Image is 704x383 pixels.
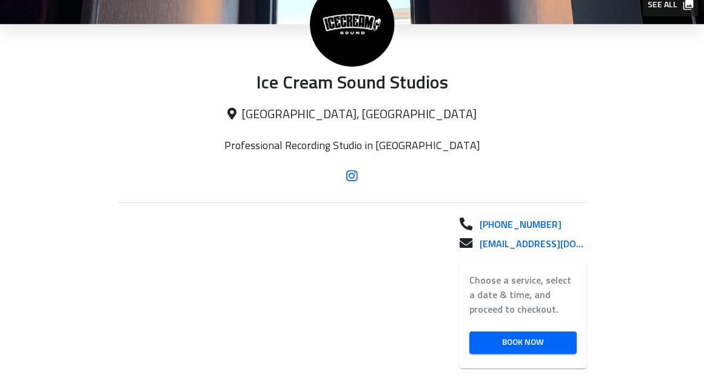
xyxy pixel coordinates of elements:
p: Ice Cream Sound Studios [118,73,587,95]
label: Choose a service, select a date & time, and proceed to checkout. [469,273,577,317]
a: [EMAIL_ADDRESS][DOMAIN_NAME] [470,237,586,251]
a: Book Now [469,331,577,354]
p: Professional Recording Studio in [GEOGRAPHIC_DATA] [196,139,509,153]
span: Book Now [479,335,568,350]
p: [GEOGRAPHIC_DATA], [GEOGRAPHIC_DATA] [118,107,587,122]
a: [PHONE_NUMBER] [470,218,586,232]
